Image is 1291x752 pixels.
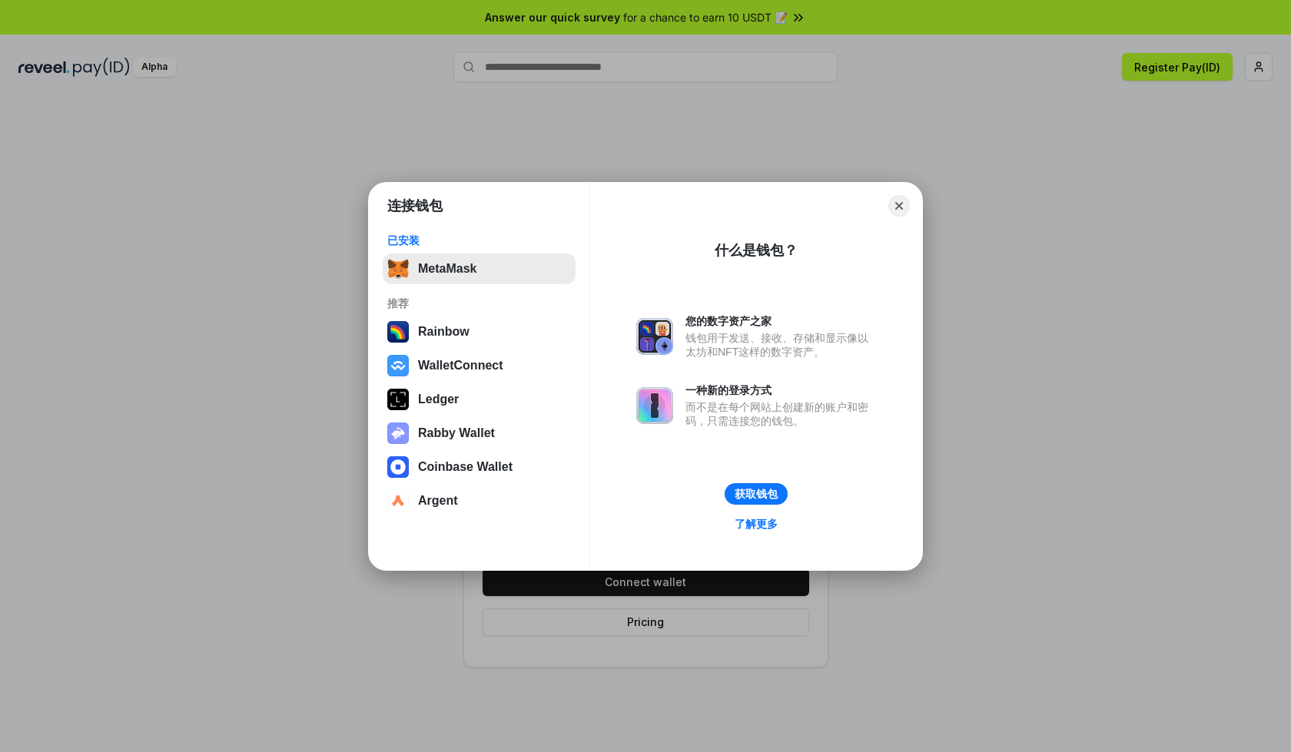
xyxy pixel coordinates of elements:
[418,494,458,508] div: Argent
[387,321,409,343] img: svg+xml,%3Csvg%20width%3D%22120%22%20height%3D%22120%22%20viewBox%3D%220%200%20120%20120%22%20fil...
[735,517,778,531] div: 了解更多
[387,197,443,215] h1: 连接钱包
[387,258,409,280] img: svg+xml,%3Csvg%20fill%3D%22none%22%20height%3D%2233%22%20viewBox%3D%220%200%2035%2033%22%20width%...
[383,316,576,347] button: Rainbow
[387,389,409,410] img: svg+xml,%3Csvg%20xmlns%3D%22http%3A%2F%2Fwww.w3.org%2F2000%2Fsvg%22%20width%3D%2228%22%20height%3...
[685,400,876,428] div: 而不是在每个网站上创建新的账户和密码，只需连接您的钱包。
[715,241,798,260] div: 什么是钱包？
[418,359,503,373] div: WalletConnect
[418,262,476,276] div: MetaMask
[418,426,495,440] div: Rabby Wallet
[725,483,788,505] button: 获取钱包
[383,384,576,415] button: Ledger
[418,325,470,339] div: Rainbow
[387,234,571,247] div: 已安装
[387,456,409,478] img: svg+xml,%3Csvg%20width%3D%2228%22%20height%3D%2228%22%20viewBox%3D%220%200%2028%2028%22%20fill%3D...
[387,490,409,512] img: svg+xml,%3Csvg%20width%3D%2228%22%20height%3D%2228%22%20viewBox%3D%220%200%2028%2028%22%20fill%3D...
[383,452,576,482] button: Coinbase Wallet
[636,318,673,355] img: svg+xml,%3Csvg%20xmlns%3D%22http%3A%2F%2Fwww.w3.org%2F2000%2Fsvg%22%20fill%3D%22none%22%20viewBox...
[387,355,409,376] img: svg+xml,%3Csvg%20width%3D%2228%22%20height%3D%2228%22%20viewBox%3D%220%200%2028%2028%22%20fill%3D...
[387,296,571,310] div: 推荐
[888,195,910,217] button: Close
[685,314,876,328] div: 您的数字资产之家
[636,387,673,424] img: svg+xml,%3Csvg%20xmlns%3D%22http%3A%2F%2Fwww.w3.org%2F2000%2Fsvg%22%20fill%3D%22none%22%20viewBox...
[725,514,787,534] a: 了解更多
[387,422,409,444] img: svg+xml,%3Csvg%20xmlns%3D%22http%3A%2F%2Fwww.w3.org%2F2000%2Fsvg%22%20fill%3D%22none%22%20viewBox...
[383,485,576,516] button: Argent
[685,383,876,397] div: 一种新的登录方式
[418,393,459,406] div: Ledger
[383,350,576,381] button: WalletConnect
[735,487,778,501] div: 获取钱包
[685,331,876,359] div: 钱包用于发送、接收、存储和显示像以太坊和NFT这样的数字资产。
[383,253,576,284] button: MetaMask
[383,418,576,449] button: Rabby Wallet
[418,460,513,474] div: Coinbase Wallet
